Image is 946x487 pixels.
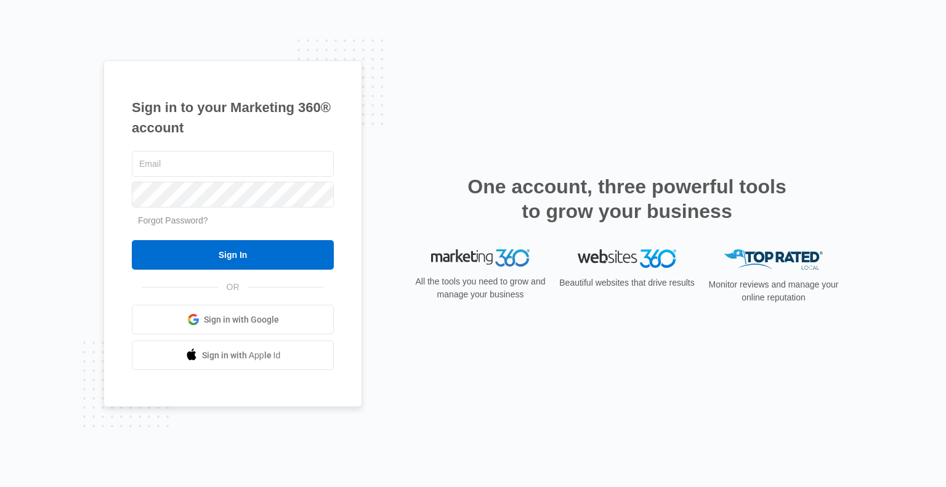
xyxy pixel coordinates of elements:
[218,281,248,294] span: OR
[132,151,334,177] input: Email
[132,240,334,270] input: Sign In
[578,249,676,267] img: Websites 360
[138,215,208,225] a: Forgot Password?
[411,275,549,301] p: All the tools you need to grow and manage your business
[202,349,281,362] span: Sign in with Apple Id
[558,276,696,289] p: Beautiful websites that drive results
[431,249,530,267] img: Marketing 360
[204,313,279,326] span: Sign in with Google
[132,97,334,138] h1: Sign in to your Marketing 360® account
[464,174,790,223] h2: One account, three powerful tools to grow your business
[132,305,334,334] a: Sign in with Google
[705,278,843,304] p: Monitor reviews and manage your online reputation
[132,340,334,370] a: Sign in with Apple Id
[724,249,823,270] img: Top Rated Local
